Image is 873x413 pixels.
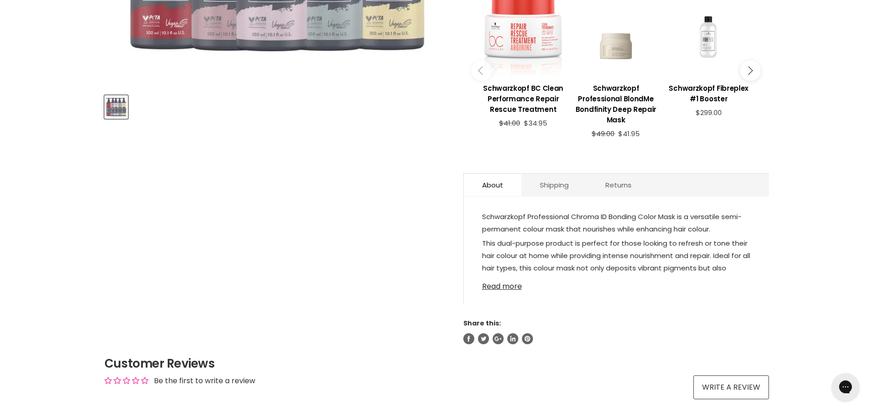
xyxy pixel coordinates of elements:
[482,237,751,338] p: This dual-purpose product is perfect for those looking to refresh or tone their hair colour at ho...
[104,355,769,372] h2: Customer Reviews
[693,375,769,399] a: Write a review
[105,96,127,118] img: Schwarzkopf Chroma ID Colour Masks
[574,83,658,125] h3: Schwarzkopf Professional BlondMe Bondfinity Deep Repair Mask
[667,76,750,109] a: View product:Schwarzkopf Fibreplex #1 Booster
[696,108,722,117] span: $299.00
[103,93,448,119] div: Product thumbnails
[592,129,615,138] span: $49.00
[482,76,565,119] a: View product:Schwarzkopf BC Clean Performance Repair Rescue Treatment
[667,83,750,104] h3: Schwarzkopf Fibreplex #1 Booster
[463,319,501,328] span: Share this:
[104,95,128,119] button: Schwarzkopf Chroma ID Colour Masks
[482,277,751,291] a: Read more
[587,174,650,196] a: Returns
[464,174,522,196] a: About
[522,174,587,196] a: Shipping
[482,210,751,237] p: Schwarzkopf Professional Chroma ID Bonding Color Mask is a versatile semi-permanent colour mask t...
[104,375,148,386] div: Average rating is 0.00 stars
[524,118,547,128] span: $34.95
[482,83,565,115] h3: Schwarzkopf BC Clean Performance Repair Rescue Treatment
[827,370,864,404] iframe: Gorgias live chat messenger
[618,129,640,138] span: $41.95
[463,319,769,344] aside: Share this:
[574,76,658,130] a: View product:Schwarzkopf Professional BlondMe Bondfinity Deep Repair Mask
[154,376,255,386] div: Be the first to write a review
[499,118,520,128] span: $41.00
